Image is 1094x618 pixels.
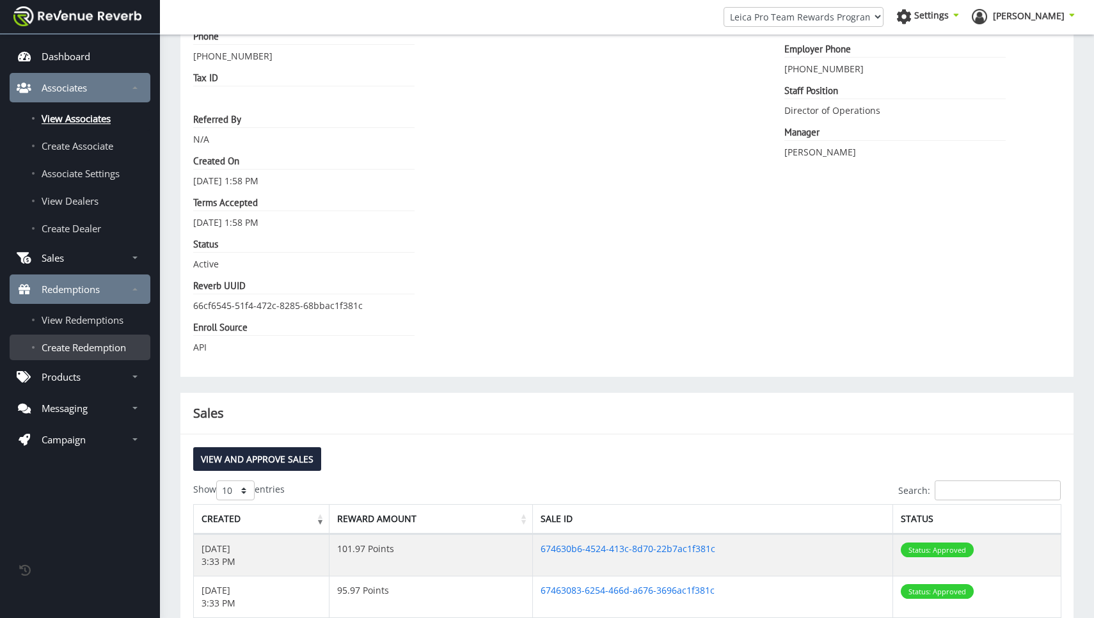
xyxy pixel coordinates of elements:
[193,216,470,229] dd: [DATE] 1:58 PM
[193,113,415,128] dt: Referred By
[216,480,255,500] select: Showentries
[10,274,150,304] a: Redemptions
[10,188,150,214] a: View Dealers
[898,480,1061,500] label: Search:
[784,126,1006,141] dt: Manager
[42,283,100,296] p: Redemptions
[935,480,1061,500] input: Search:
[193,196,415,211] dt: Terms Accepted
[42,313,123,326] span: View Redemptions
[10,425,150,454] a: Campaign
[13,6,141,26] img: navbar brand
[784,104,1061,117] dd: Director of Operations
[42,50,90,63] p: Dashboard
[784,43,1006,58] dt: Employer Phone
[193,72,415,86] dt: Tax ID
[10,106,150,131] a: View Associates
[42,222,101,235] span: Create Dealer
[193,447,321,471] a: View and Approve Sales
[193,321,415,336] dt: Enroll Source
[193,238,415,253] dt: Status
[10,73,150,102] a: Associates
[42,433,86,446] p: Campaign
[10,243,150,273] a: Sales
[901,584,974,599] span: Status: Approved
[42,341,126,354] span: Create Redemption
[42,139,113,152] span: Create Associate
[193,280,415,294] dt: Reverb UUID
[193,480,285,500] label: Show entries
[329,576,533,617] td: 95.97 Points
[193,299,470,312] dd: 66cf6545-51f4-472c-8285-68bbac1f381c
[194,534,329,576] td: [DATE] 3:33 PM
[784,84,1006,99] dt: Staff Position
[42,81,87,94] p: Associates
[972,9,1075,28] a: [PERSON_NAME]
[533,505,894,534] th: Sale ID
[193,341,470,354] dd: API
[193,258,470,271] dd: Active
[993,10,1065,22] span: [PERSON_NAME]
[10,393,150,423] a: Messaging
[784,63,1061,75] dd: [PHONE_NUMBER]
[10,42,150,71] a: Dashboard
[10,216,150,241] a: Create Dealer
[10,362,150,392] a: Products
[42,402,88,415] p: Messaging
[10,161,150,186] a: Associate Settings
[193,175,470,187] dd: [DATE] 1:58 PM
[10,307,150,333] a: View Redemptions
[10,335,150,360] a: Create Redemption
[901,543,974,557] span: Status: Approved
[329,505,533,534] th: Reward Amount: activate to sort column ascending
[42,167,120,180] span: Associate Settings
[893,505,1061,534] th: Status
[193,133,470,146] dd: N/A
[193,155,415,170] dt: Created On
[784,146,1061,159] dd: [PERSON_NAME]
[193,30,415,45] dt: Phone
[194,505,329,534] th: Created: activate to sort column ascending
[193,50,470,63] dd: [PHONE_NUMBER]
[42,370,81,383] p: Products
[972,9,987,24] img: ph-profile.png
[541,543,715,555] a: 674630b6-4524-413c-8d70-22b7ac1f381c
[42,251,64,264] p: Sales
[914,9,949,21] span: Settings
[42,112,111,125] span: View Associates
[194,576,329,617] td: [DATE] 3:33 PM
[896,9,959,28] a: Settings
[541,584,715,596] a: 67463083-6254-466d-a676-3696ac1f381c
[42,194,99,207] span: View Dealers
[193,404,224,422] strong: Sales
[329,534,533,576] td: 101.97 Points
[10,133,150,159] a: Create Associate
